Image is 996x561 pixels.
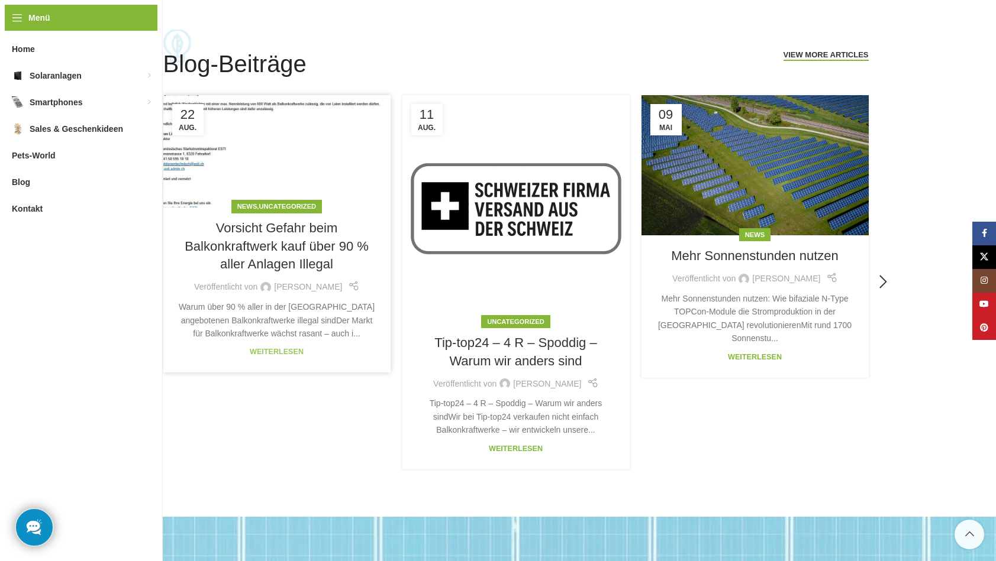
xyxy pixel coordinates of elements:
[12,145,56,166] span: Pets-World
[784,50,869,61] a: View More Articles
[752,272,820,285] a: [PERSON_NAME]
[259,203,316,210] a: Uncategorized
[250,348,304,356] a: Weiterlesen
[489,445,543,453] a: Weiterlesen
[397,95,636,469] div: 2 / 4
[513,377,581,390] a: [PERSON_NAME]
[178,300,376,340] div: Warum über 90 % aller in der [GEOGRAPHIC_DATA] angebotenen Balkonkraftwerke illegal sindDer Markt...
[30,118,123,140] span: Sales & Geschenkideen
[745,231,765,238] a: News
[415,124,439,131] span: Aug.
[231,200,322,213] div: ,
[487,318,544,325] a: Uncategorized
[972,316,996,340] a: Pinterest Social Link
[157,95,397,373] div: 1 / 4
[955,520,984,549] a: Scroll to top button
[12,70,24,82] img: Solaranlagen
[636,95,875,378] div: 3 / 4
[176,124,199,131] span: Aug.
[434,335,597,368] a: Tip-top24 – 4 R – Spoddig – Warum wir anders sind
[260,282,271,293] img: author-avatar
[28,11,50,24] span: Menü
[237,203,257,210] a: News
[30,65,82,86] span: Solaranlagen
[12,123,24,135] img: Sales & Geschenkideen
[972,245,996,269] a: X Social Link
[12,38,35,60] span: Home
[163,47,307,80] h4: Blog-Beiträge
[433,377,497,390] span: Veröffentlicht von
[672,272,736,285] span: Veröffentlicht von
[972,293,996,316] a: YouTube Social Link
[972,269,996,293] a: Instagram Social Link
[739,274,749,284] img: author-avatar
[12,96,24,108] img: Smartphones
[185,220,369,272] a: Vorsicht Gefahr beim Balkonkraftwerk kauf über 90 % aller Anlagen Illegal
[656,292,854,345] div: Mehr Sonnenstunden nutzen: Wie bifaziale N-Type TOPCon-Module die Stromproduktion in der [GEOGRAP...
[274,280,342,293] a: [PERSON_NAME]
[194,280,257,293] span: Veröffentlicht von
[655,124,678,131] span: Mai
[728,353,782,361] a: Weiterlesen
[671,248,839,263] a: Mehr Sonnenstunden nutzen
[415,108,439,121] span: 11
[417,397,615,436] div: Tip-top24 – 4 R – Spoddig – Warum wir anders sindWir bei Tip-top24 verkaufen nicht einfach Balkon...
[12,171,30,193] span: Blog
[655,108,678,121] span: 09
[176,108,199,121] span: 22
[784,50,869,60] span: View More Articles
[30,92,82,113] span: Smartphones
[869,267,898,297] div: Next slide
[972,222,996,245] a: Facebook Social Link
[12,198,43,219] span: Kontakt
[499,378,510,389] img: author-avatar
